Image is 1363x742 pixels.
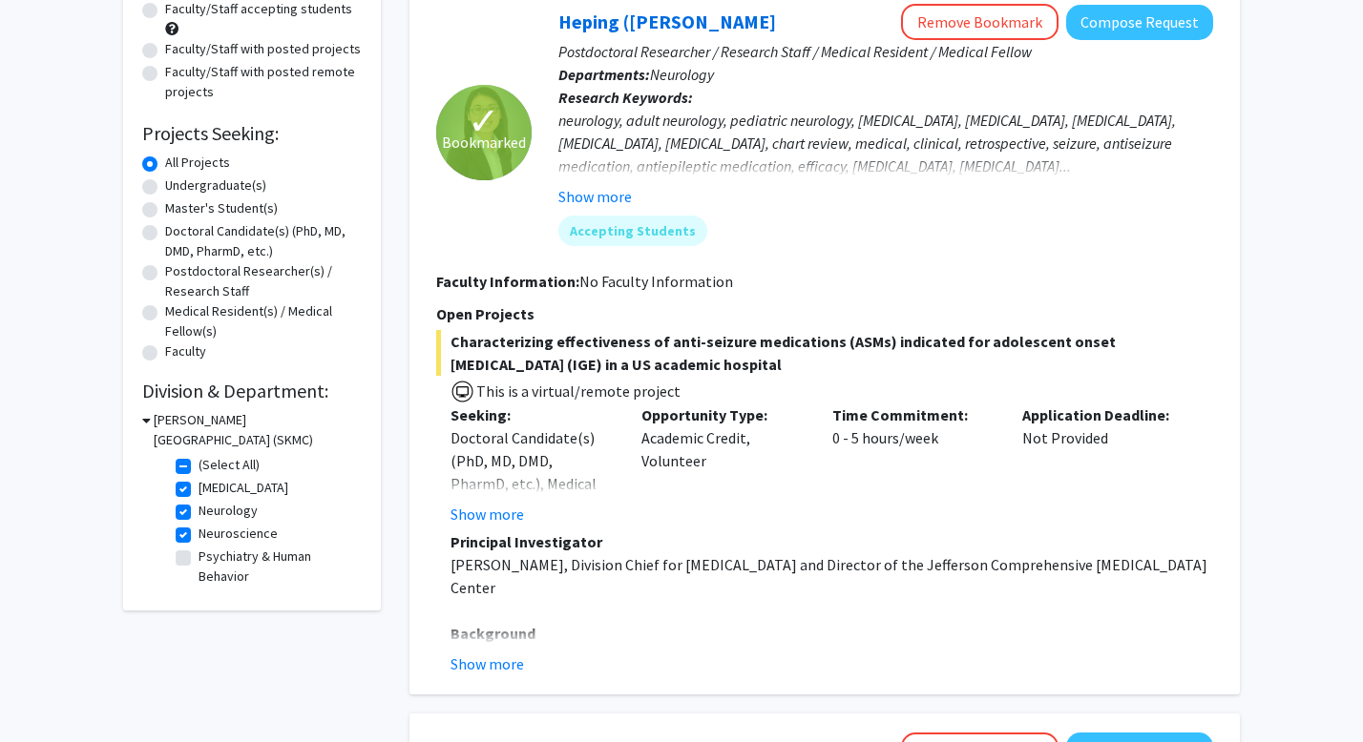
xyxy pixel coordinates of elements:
[901,4,1059,40] button: Remove Bookmark
[436,272,579,291] b: Faculty Information:
[436,330,1213,376] span: Characterizing effectiveness of anti-seizure medications (ASMs) indicated for adolescent onset [M...
[474,381,681,401] span: This is a virtual/remote project
[199,478,288,498] label: [MEDICAL_DATA]
[558,40,1213,63] p: Postdoctoral Researcher / Research Staff / Medical Resident / Medical Fellow
[451,503,524,526] button: Show more
[165,153,230,173] label: All Projects
[451,403,613,426] p: Seeking:
[1022,403,1185,426] p: Application Deadline:
[14,656,81,728] iframe: Chat
[142,380,362,402] h2: Division & Department:
[451,426,613,541] div: Doctoral Candidate(s) (PhD, MD, DMD, PharmD, etc.), Medical Resident(s) / Medical Fellow(s)
[165,301,362,341] label: Medical Resident(s) / Medical Fellow(s)
[451,624,535,643] strong: Background
[436,302,1213,325] p: Open Projects
[832,403,995,426] p: Time Commitment:
[442,131,526,154] span: Bookmarked
[165,62,362,102] label: Faculty/Staff with posted remote projects
[165,198,278,218] label: Master's Student(s)
[1066,5,1213,40] button: Compose Request to Heping (Ann) Sheng
[142,122,362,145] h2: Projects Seeking:
[558,88,693,107] b: Research Keywords:
[558,65,650,84] b: Departments:
[1008,403,1199,526] div: Not Provided
[199,501,258,521] label: Neurology
[468,112,500,131] span: ✓
[165,221,362,261] label: Doctoral Candidate(s) (PhD, MD, DMD, PharmD, etc.)
[451,652,524,675] button: Show more
[558,216,707,246] mat-chip: Accepting Students
[165,175,266,196] label: Undergraduate(s)
[165,39,361,59] label: Faculty/Staff with posted projects
[199,546,357,587] label: Psychiatry & Human Behavior
[641,403,804,426] p: Opportunity Type:
[558,185,632,208] button: Show more
[199,455,260,475] label: (Select All)
[627,403,818,526] div: Academic Credit, Volunteer
[451,532,602,551] strong: Principal Investigator
[818,403,1009,526] div: 0 - 5 hours/week
[165,261,362,301] label: Postdoctoral Researcher(s) / Research Staff
[558,10,776,33] a: Heping ([PERSON_NAME]
[451,553,1213,599] p: [PERSON_NAME], Division Chief for [MEDICAL_DATA] and Director of the Jefferson Comprehensive [MED...
[199,524,278,544] label: Neuroscience
[558,109,1213,177] div: neurology, adult neurology, pediatric neurology, [MEDICAL_DATA], [MEDICAL_DATA], [MEDICAL_DATA], ...
[165,341,206,361] label: Faculty
[154,410,362,450] h3: [PERSON_NAME][GEOGRAPHIC_DATA] (SKMC)
[650,65,714,84] span: Neurology
[579,272,733,291] span: No Faculty Information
